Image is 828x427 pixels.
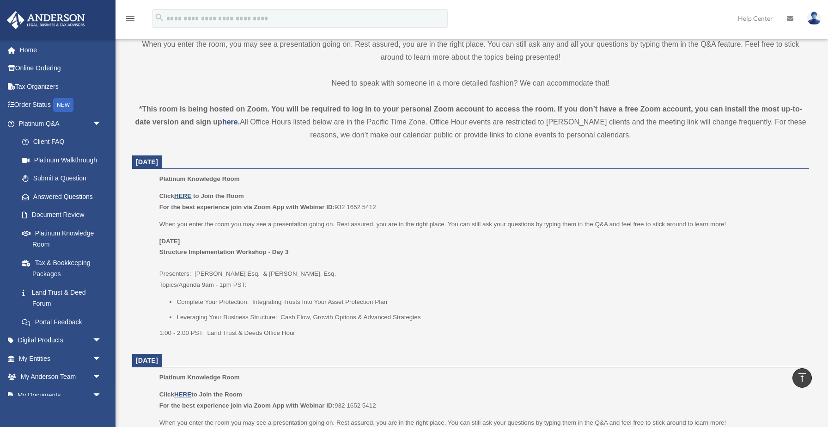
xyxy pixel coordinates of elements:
[92,368,111,387] span: arrow_drop_down
[159,328,803,339] p: 1:00 - 2:00 PST: Land Trust & Deeds Office Hour
[6,77,116,96] a: Tax Organizers
[193,192,244,199] b: to Join the Room
[92,114,111,133] span: arrow_drop_down
[159,402,335,409] b: For the best experience join via Zoom App with Webinar ID:
[6,114,116,133] a: Platinum Q&Aarrow_drop_down
[159,248,289,255] b: Structure Implementation Workshop - Day 3
[132,77,809,90] p: Need to speak with someone in a more detailed fashion? We can accommodate that!
[132,103,809,142] div: All Office Hours listed below are in the Pacific Time Zone. Office Hour events are restricted to ...
[13,187,116,206] a: Answered Questions
[159,391,242,398] b: Click to Join the Room
[13,224,111,254] a: Platinum Knowledge Room
[92,349,111,368] span: arrow_drop_down
[13,313,116,331] a: Portal Feedback
[174,391,191,398] a: HERE
[6,386,116,404] a: My Documentsarrow_drop_down
[92,386,111,405] span: arrow_drop_down
[6,59,116,78] a: Online Ordering
[159,204,335,210] b: For the best experience join via Zoom App with Webinar ID:
[92,331,111,350] span: arrow_drop_down
[177,297,803,308] li: Complete Your Protection: Integrating Trusts Into Your Asset Protection Plan
[136,357,158,364] span: [DATE]
[125,16,136,24] a: menu
[13,283,116,313] a: Land Trust & Deed Forum
[238,118,240,126] strong: .
[125,13,136,24] i: menu
[53,98,73,112] div: NEW
[792,368,812,388] a: vertical_align_top
[797,372,808,383] i: vertical_align_top
[13,133,116,151] a: Client FAQ
[6,96,116,115] a: Order StatusNEW
[132,38,809,64] p: When you enter the room, you may see a presentation going on. Rest assured, you are in the right ...
[159,219,803,230] p: When you enter the room you may see a presentation going on. Rest assured, you are in the right p...
[6,368,116,386] a: My Anderson Teamarrow_drop_down
[6,349,116,368] a: My Entitiesarrow_drop_down
[177,312,803,323] li: Leveraging Your Business Structure: Cash Flow, Growth Options & Advanced Strategies
[135,105,802,126] strong: *This room is being hosted on Zoom. You will be required to log in to your personal Zoom account ...
[6,331,116,350] a: Digital Productsarrow_drop_down
[174,192,191,199] a: HERE
[159,192,193,199] b: Click
[6,41,116,59] a: Home
[807,12,821,25] img: User Pic
[136,158,158,166] span: [DATE]
[159,175,240,182] span: Platinum Knowledge Room
[159,191,803,212] p: 932 1652 5412
[4,11,88,29] img: Anderson Advisors Platinum Portal
[159,389,803,411] p: 932 1652 5412
[13,254,116,283] a: Tax & Bookkeeping Packages
[13,169,116,188] a: Submit a Question
[159,238,180,245] u: [DATE]
[13,151,116,169] a: Platinum Walkthrough
[159,236,803,291] p: Presenters: [PERSON_NAME] Esq. & [PERSON_NAME], Esq. Topics/Agenda 9am - 1pm PST:
[154,12,164,23] i: search
[222,118,238,126] a: here
[159,374,240,381] span: Platinum Knowledge Room
[13,206,116,224] a: Document Review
